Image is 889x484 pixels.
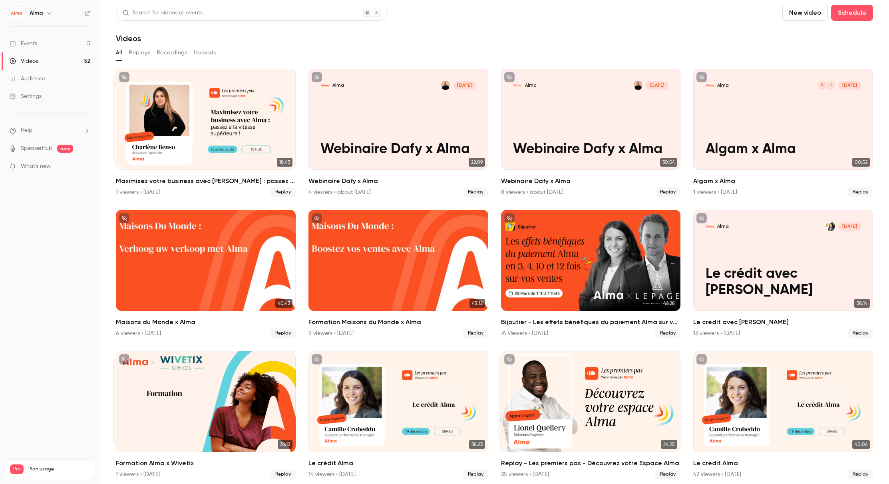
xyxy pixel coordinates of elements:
button: All [116,46,122,59]
div: 35 viewers • [DATE] [501,470,549,478]
img: Camille Crobeddu [826,222,835,231]
span: [DATE] [838,81,861,90]
img: Webinaire Dafy x Alma [513,81,522,90]
span: Replay [463,187,488,197]
p: Webinaire Dafy x Alma [513,141,668,158]
button: Uploads [194,46,216,59]
button: unpublished [312,354,322,364]
div: 74 viewers • [DATE] [501,329,548,337]
a: 45:12Formation Maisons du Monde x Alma9 viewers • [DATE]Replay [308,210,488,338]
li: Replay - Les premiers pas - Découvrez votre Espace Alma [501,351,681,479]
button: unpublished [119,213,129,223]
span: 46:28 [661,299,677,308]
li: Le crédit Alma [693,351,873,479]
span: 22:09 [469,158,485,167]
span: Replay [655,187,680,197]
button: unpublished [504,213,515,223]
span: 38:14 [854,299,870,308]
img: Le crédit avec Alma [706,222,714,231]
button: Replays [129,46,150,59]
button: unpublished [696,354,707,364]
span: Replay [848,329,873,338]
button: unpublished [504,354,515,364]
span: What's new [21,162,51,171]
span: Replay [463,329,488,338]
h2: Maisons du Monde x Alma [116,317,296,327]
span: new [57,145,73,153]
h1: Videos [116,34,141,43]
img: Algam x Alma [706,81,714,90]
span: [DATE] [646,81,668,90]
section: Videos [116,5,873,479]
li: Le crédit Alma [308,351,488,479]
span: 40:06 [852,440,870,449]
div: J [825,80,835,90]
div: 1 viewers • [DATE] [116,470,160,478]
p: Le crédit avec [PERSON_NAME] [706,266,861,299]
span: Replay [655,329,680,338]
div: Audience [10,75,45,83]
button: unpublished [119,72,129,82]
h2: Bijoutier - Les effets bénéfiques du paiement Alma sur vos ventes [501,317,681,327]
h2: Formation Alma x Wivetix [116,458,296,468]
span: Replay [848,187,873,197]
a: 46:28Bijoutier - Les effets bénéfiques du paiement Alma sur vos ventes74 viewers • [DATE]Replay [501,210,681,338]
button: unpublished [696,213,707,223]
li: Le crédit avec Alma [693,210,873,338]
img: Alma [10,7,23,20]
h2: Webinaire Dafy x Alma [501,176,681,186]
img: Webinaire Dafy x Alma [320,81,329,90]
button: unpublished [696,72,707,82]
div: 4 viewers • about [DATE] [308,188,371,196]
li: Formation Alma x Wivetix [116,351,296,479]
span: Help [21,126,32,135]
button: Recordings [157,46,187,59]
span: 40:43 [275,299,292,308]
span: [DATE] [453,81,476,90]
div: 6 viewers • [DATE] [116,329,161,337]
span: 36:12 [278,440,292,449]
li: Webinaire Dafy x Alma [308,69,488,197]
a: 40:06Le crédit Alma42 viewers • [DATE]Replay [693,351,873,479]
h2: Le crédit Alma [693,458,873,468]
a: Le crédit avec AlmaAlmaCamille Crobeddu[DATE]Le crédit avec [PERSON_NAME]38:14Le crédit avec [PER... [693,210,873,338]
div: Events [10,40,37,48]
div: 1 viewers • [DATE] [693,188,737,196]
a: Algam x AlmaAlmaJB[DATE]Algam x Alma00:52Algam x Alma1 viewers • [DATE]Replay [693,69,873,197]
span: 00:52 [852,158,870,167]
span: Pro [10,464,24,474]
p: Alma [717,82,729,88]
h6: Alma [30,9,43,17]
button: unpublished [119,354,129,364]
button: unpublished [312,213,322,223]
span: 38:23 [469,440,485,449]
span: Replay [655,470,680,479]
span: 24:25 [661,440,677,449]
a: Webinaire Dafy x AlmaAlmaEric ROMER[DATE]Webinaire Dafy x Alma22:09Webinaire Dafy x Alma4 viewers... [308,69,488,197]
div: Search for videos or events [123,9,203,17]
div: B [817,80,827,90]
div: 1 viewers • [DATE] [116,188,160,196]
h2: Webinaire Dafy x Alma [308,176,488,186]
h2: Le crédit avec [PERSON_NAME] [693,317,873,327]
p: Algam x Alma [706,141,861,158]
h2: Le crédit Alma [308,458,488,468]
p: Alma [717,223,729,229]
button: unpublished [504,72,515,82]
a: 18:4318:43Maximisez votre business avec [PERSON_NAME] : passez à la vitesse supérieure !1 viewers... [116,69,296,197]
a: 36:1236:12Formation Alma x Wivetix1 viewers • [DATE]Replay [116,351,296,479]
p: Webinaire Dafy x Alma [320,141,476,158]
span: Replay [270,187,296,197]
a: SpeakerHub [21,144,52,153]
h2: Replay - Les premiers pas - Découvrez votre Espace Alma [501,458,681,468]
div: Settings [10,92,42,100]
li: Webinaire Dafy x Alma [501,69,681,197]
a: Webinaire Dafy x AlmaAlmaEric ROMER[DATE]Webinaire Dafy x Alma30:54Webinaire Dafy x Alma8 viewers... [501,69,681,197]
span: Replay [848,470,873,479]
p: Alma [332,82,344,88]
li: Algam x Alma [693,69,873,197]
span: 18:43 [277,158,292,167]
a: 38:23Le crédit Alma14 viewers • [DATE]Replay [308,351,488,479]
li: Maisons du Monde x Alma [116,210,296,338]
span: Replay [463,470,488,479]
